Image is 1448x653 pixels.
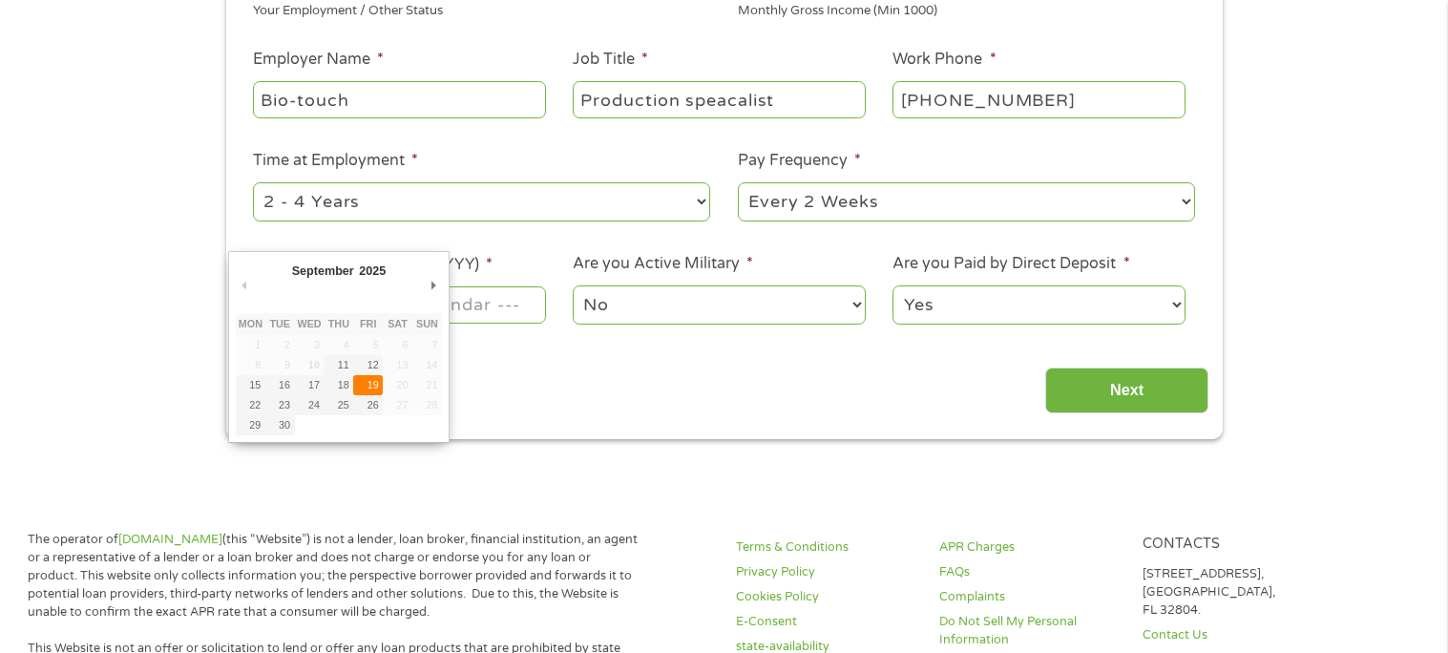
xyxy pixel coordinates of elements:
[1143,536,1323,554] h4: Contacts
[573,254,753,274] label: Are you Active Military
[939,588,1120,606] a: Complaints
[892,50,996,70] label: Work Phone
[297,318,321,329] abbr: Wednesday
[269,318,290,329] abbr: Tuesday
[736,538,916,557] a: Terms & Conditions
[265,375,295,395] button: 16
[1143,626,1323,644] a: Contact Us
[573,81,865,117] input: Cashier
[324,375,353,395] button: 18
[289,259,356,284] div: September
[253,151,418,171] label: Time at Employment
[239,318,262,329] abbr: Monday
[892,254,1129,274] label: Are you Paid by Direct Deposit
[253,50,384,70] label: Employer Name
[416,318,438,329] abbr: Sunday
[388,318,408,329] abbr: Saturday
[236,273,253,299] button: Previous Month
[353,395,383,415] button: 26
[939,563,1120,581] a: FAQs
[236,415,265,435] button: 29
[236,395,265,415] button: 22
[353,355,383,375] button: 12
[324,355,353,375] button: 11
[360,318,376,329] abbr: Friday
[295,395,325,415] button: 24
[328,318,349,329] abbr: Thursday
[939,538,1120,557] a: APR Charges
[353,375,383,395] button: 19
[573,50,648,70] label: Job Title
[236,375,265,395] button: 15
[1143,565,1323,620] p: [STREET_ADDRESS], [GEOGRAPHIC_DATA], FL 32804.
[736,613,916,631] a: E-Consent
[738,151,861,171] label: Pay Frequency
[736,588,916,606] a: Cookies Policy
[253,81,545,117] input: Walmart
[118,532,222,547] a: [DOMAIN_NAME]
[736,563,916,581] a: Privacy Policy
[324,395,353,415] button: 25
[28,531,639,621] p: The operator of (this “Website”) is not a lender, loan broker, financial institution, an agent or...
[356,259,388,284] div: 2025
[425,273,442,299] button: Next Month
[265,395,295,415] button: 23
[892,81,1185,117] input: (231) 754-4010
[1045,368,1208,414] input: Next
[265,415,295,435] button: 30
[939,613,1120,649] a: Do Not Sell My Personal Information
[295,375,325,395] button: 17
